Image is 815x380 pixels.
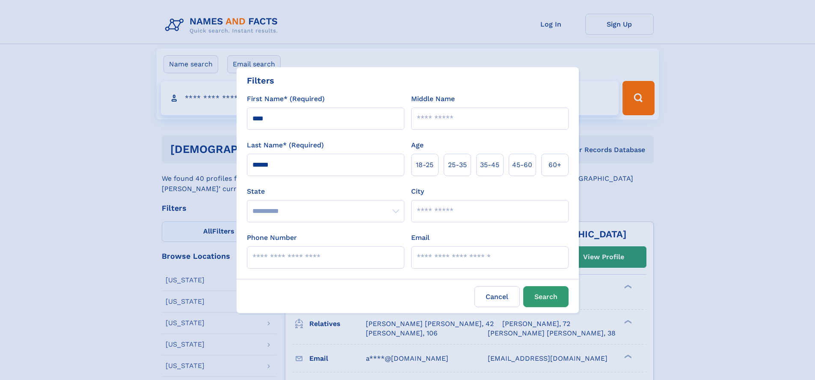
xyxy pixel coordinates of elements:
label: City [411,186,424,197]
span: 60+ [548,160,561,170]
span: 35‑45 [480,160,499,170]
span: 18‑25 [416,160,433,170]
label: Age [411,140,424,150]
label: Last Name* (Required) [247,140,324,150]
span: 45‑60 [512,160,532,170]
button: Search [523,286,569,307]
label: Cancel [474,286,520,307]
label: Phone Number [247,233,297,243]
span: 25‑35 [448,160,467,170]
label: First Name* (Required) [247,94,325,104]
label: Email [411,233,430,243]
div: Filters [247,74,274,87]
label: State [247,186,404,197]
label: Middle Name [411,94,455,104]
